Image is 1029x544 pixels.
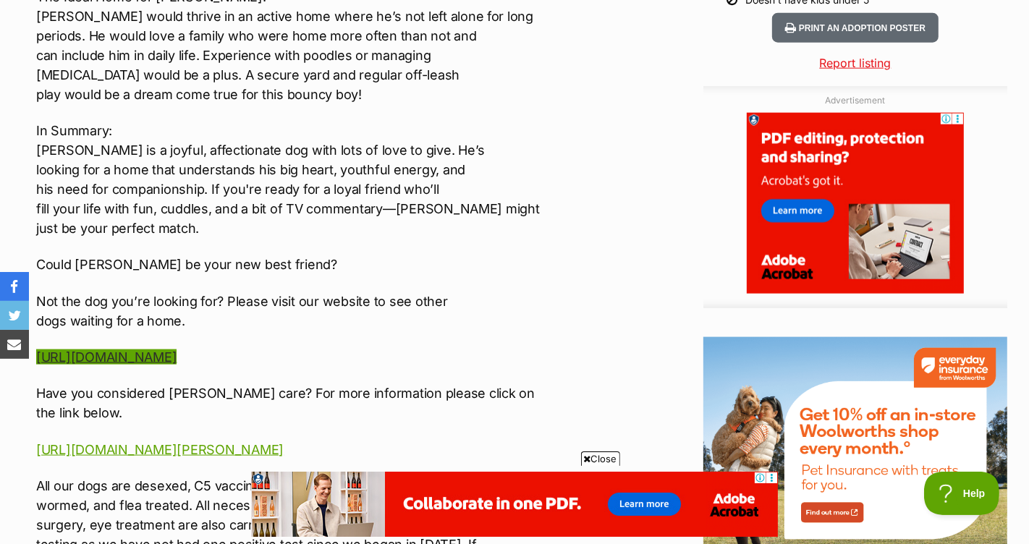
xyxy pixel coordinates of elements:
span: Close [581,451,620,466]
iframe: Help Scout Beacon - Open [924,472,1000,515]
p: In Summary: [PERSON_NAME] is a joyful, affectionate dog with lots of love to give. He’s looking f... [36,121,613,238]
p: Could [PERSON_NAME] be your new best friend? [36,255,613,274]
div: Advertisement [703,86,1007,308]
iframe: Advertisement [251,472,778,537]
a: [URL][DOMAIN_NAME] [36,349,177,365]
a: Report listing [703,54,1007,72]
iframe: Advertisement [747,113,964,294]
button: Print an adoption poster [772,13,939,43]
p: Have you considered [PERSON_NAME] care? For more information please click on the link below. [36,383,613,422]
a: [URL][DOMAIN_NAME][PERSON_NAME] [36,442,284,457]
p: Not the dog you’re looking for? Please visit our website to see other dogs waiting for a home. [36,292,613,331]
